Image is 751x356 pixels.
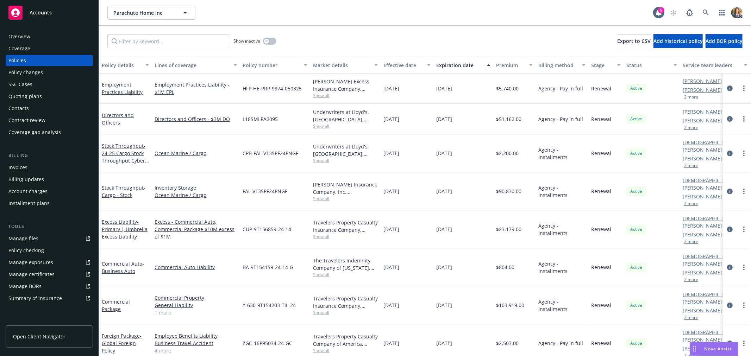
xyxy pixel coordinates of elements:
[715,6,729,20] a: Switch app
[6,103,93,114] a: Contacts
[6,186,93,197] a: Account charges
[243,225,291,233] span: CUP-9T156859-24-14
[6,3,93,23] a: Accounts
[538,146,586,161] span: Agency - Installments
[591,62,613,69] div: Stage
[591,263,611,271] span: Renewal
[6,174,93,185] a: Billing updates
[313,123,378,129] span: Show all
[8,127,61,138] div: Coverage gap analysis
[6,269,93,280] a: Manage certificates
[690,342,699,356] div: Drag to move
[666,6,681,20] a: Start snowing
[629,150,643,157] span: Active
[243,187,287,195] span: FAL-V135PF24PNGF
[102,112,134,126] a: Directors and Officers
[313,257,378,272] div: The Travelers Indemnity Company of [US_STATE], Travelers Insurance
[8,115,45,126] div: Contract review
[726,84,734,93] a: circleInformation
[740,115,748,123] a: more
[233,38,260,44] span: Show inactive
[8,91,42,102] div: Quoting plans
[313,181,378,196] div: [PERSON_NAME] Insurance Company, Inc., [PERSON_NAME] Group, [PERSON_NAME] Cargo
[726,149,734,158] a: circleInformation
[155,339,237,347] a: Business Travel Accident
[13,333,65,340] span: Open Client Navigator
[436,115,452,123] span: [DATE]
[680,57,750,74] button: Service team leaders
[436,301,452,309] span: [DATE]
[629,116,643,122] span: Active
[155,150,237,157] a: Ocean Marine / Cargo
[6,318,93,325] div: Analytics hub
[591,115,611,123] span: Renewal
[313,78,378,93] div: [PERSON_NAME] Excess Insurance Company, [PERSON_NAME] Insurance Group, RT Specialty Insurance Ser...
[383,62,423,69] div: Effective date
[684,126,698,130] button: 2 more
[740,84,748,93] a: more
[6,281,93,292] a: Manage BORs
[683,177,738,191] a: [DEMOGRAPHIC_DATA][PERSON_NAME]
[726,263,734,272] a: circleInformation
[313,310,378,316] span: Show all
[313,62,370,69] div: Market details
[102,218,148,240] span: - Primary | Umbrella Excess Liability
[683,139,738,153] a: [DEMOGRAPHIC_DATA][PERSON_NAME]
[740,339,748,348] a: more
[629,226,643,233] span: Active
[8,162,27,173] div: Invoices
[313,143,378,158] div: Underwriters at Lloyd's, [GEOGRAPHIC_DATA], [PERSON_NAME] of [GEOGRAPHIC_DATA], [PERSON_NAME] Cargo
[243,301,296,309] span: Y-630-9T154203-TIL-24
[383,85,399,92] span: [DATE]
[436,62,483,69] div: Expiration date
[8,67,43,78] div: Policy changes
[436,339,452,347] span: [DATE]
[6,31,93,42] a: Overview
[683,108,722,115] a: [PERSON_NAME]
[383,115,399,123] span: [DATE]
[726,115,734,123] a: circleInformation
[8,269,55,280] div: Manage certificates
[538,298,586,313] span: Agency - Installments
[155,184,237,191] a: Inventory Storage
[383,225,399,233] span: [DATE]
[8,186,48,197] div: Account charges
[683,329,738,343] a: [DEMOGRAPHIC_DATA][PERSON_NAME]
[6,223,93,230] div: Tools
[496,115,521,123] span: $51,162.00
[436,187,452,195] span: [DATE]
[436,225,452,233] span: [DATE]
[155,332,237,339] a: Employee Benefits Liability
[313,158,378,164] span: Show all
[152,57,240,74] button: Lines of coverage
[731,7,743,18] img: photo
[683,117,722,124] a: [PERSON_NAME]
[684,278,698,282] button: 2 more
[538,184,586,199] span: Agency - Installments
[6,152,93,159] div: Billing
[6,198,93,209] a: Installment plans
[107,34,229,48] input: Filter by keyword...
[706,34,743,48] button: Add BOR policy
[243,115,278,123] span: L18SMLPA2095
[591,301,611,309] span: Renewal
[726,225,734,234] a: circleInformation
[690,342,738,356] button: Nova Assist
[433,57,493,74] button: Expiration date
[107,6,195,20] button: Parachute Home Inc
[113,9,174,17] span: Parachute Home Inc
[591,150,611,157] span: Renewal
[240,57,310,74] button: Policy number
[496,62,525,69] div: Premium
[626,62,669,69] div: Status
[6,233,93,244] a: Manage files
[6,162,93,173] a: Invoices
[6,293,93,304] a: Summary of insurance
[313,93,378,98] span: Show all
[243,85,302,92] span: HFP-HE-PRP-9974-050325
[8,198,50,209] div: Installment plans
[683,269,722,276] a: [PERSON_NAME]
[629,302,643,309] span: Active
[536,57,588,74] button: Billing method
[629,85,643,91] span: Active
